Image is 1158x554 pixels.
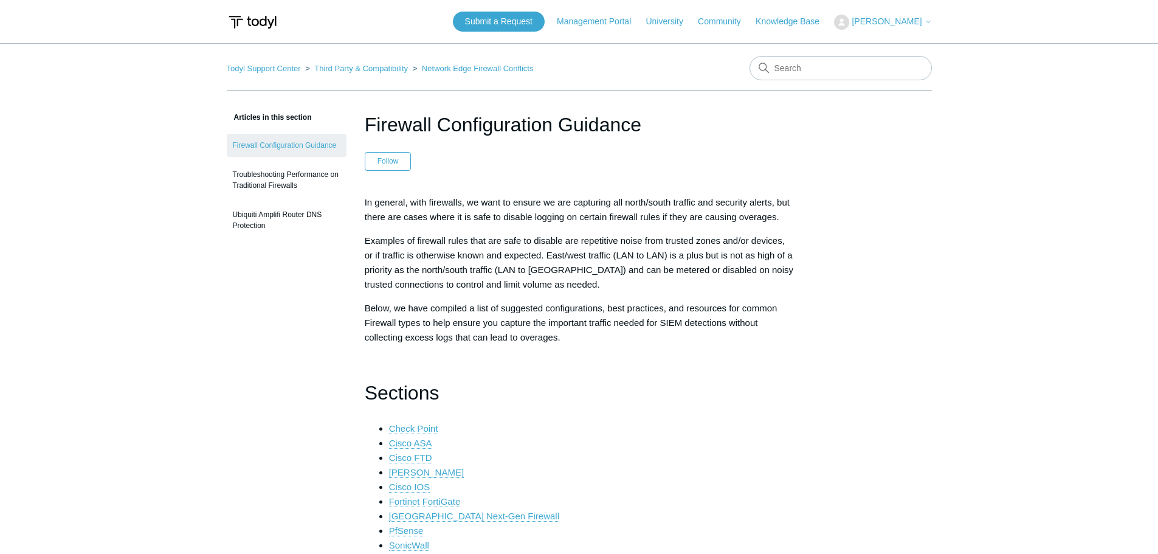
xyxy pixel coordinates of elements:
a: Troubleshooting Performance on Traditional Firewalls [227,163,346,197]
a: PfSense [389,525,424,536]
img: Todyl Support Center Help Center home page [227,11,278,33]
a: Submit a Request [453,12,545,32]
a: Check Point [389,423,438,434]
a: Firewall Configuration Guidance [227,134,346,157]
input: Search [750,56,932,80]
a: [PERSON_NAME] [389,467,464,478]
li: Todyl Support Center [227,64,303,73]
li: Network Edge Firewall Conflicts [410,64,534,73]
a: Cisco IOS [389,482,430,493]
a: Third Party & Compatibility [314,64,408,73]
p: In general, with firewalls, we want to ensure we are capturing all north/south traffic and securi... [365,195,794,224]
a: Network Edge Firewall Conflicts [422,64,534,73]
a: SonicWall [389,540,429,551]
a: Todyl Support Center [227,64,301,73]
a: Fortinet FortiGate [389,496,461,507]
a: Ubiquiti Amplifi Router DNS Protection [227,203,346,237]
a: [GEOGRAPHIC_DATA] Next-Gen Firewall [389,511,559,522]
button: [PERSON_NAME] [834,15,931,30]
a: Cisco ASA [389,438,432,449]
h1: Firewall Configuration Guidance [365,110,794,139]
a: University [646,15,695,28]
span: Articles in this section [227,113,312,122]
a: Knowledge Base [756,15,832,28]
span: [PERSON_NAME] [852,16,922,26]
a: Community [698,15,753,28]
a: Cisco FTD [389,452,432,463]
button: Follow Article [365,152,412,170]
li: Third Party & Compatibility [303,64,410,73]
a: Management Portal [557,15,643,28]
p: Below, we have compiled a list of suggested configurations, best practices, and resources for com... [365,301,794,345]
h1: Sections [365,378,794,409]
p: Examples of firewall rules that are safe to disable are repetitive noise from trusted zones and/o... [365,234,794,292]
